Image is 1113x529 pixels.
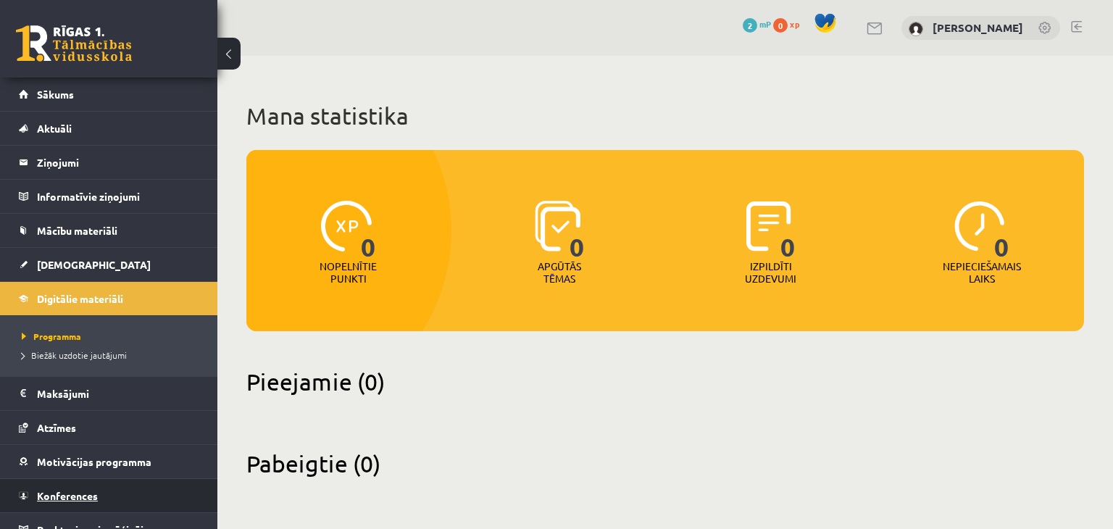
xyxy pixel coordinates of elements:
[19,445,199,478] a: Motivācijas programma
[773,18,788,33] span: 0
[780,201,796,260] span: 0
[37,489,98,502] span: Konferences
[19,282,199,315] a: Digitālie materiāli
[22,349,127,361] span: Biežāk uzdotie jautājumi
[37,180,199,213] legend: Informatīvie ziņojumi
[933,20,1023,35] a: [PERSON_NAME]
[320,260,377,285] p: Nopelnītie punkti
[535,201,580,251] img: icon-learned-topics-4a711ccc23c960034f471b6e78daf4a3bad4a20eaf4de84257b87e66633f6470.svg
[943,260,1021,285] p: Nepieciešamais laiks
[570,201,585,260] span: 0
[909,22,923,36] img: Angelisa Kuzņecova
[37,88,74,101] span: Sākums
[759,18,771,30] span: mP
[746,201,791,251] img: icon-completed-tasks-ad58ae20a441b2904462921112bc710f1caf180af7a3daa7317a5a94f2d26646.svg
[19,78,199,111] a: Sākums
[19,180,199,213] a: Informatīvie ziņojumi
[19,411,199,444] a: Atzīmes
[19,112,199,145] a: Aktuāli
[954,201,1005,251] img: icon-clock-7be60019b62300814b6bd22b8e044499b485619524d84068768e800edab66f18.svg
[37,258,151,271] span: [DEMOGRAPHIC_DATA]
[246,101,1084,130] h1: Mana statistika
[37,377,199,410] legend: Maksājumi
[19,248,199,281] a: [DEMOGRAPHIC_DATA]
[37,122,72,135] span: Aktuāli
[361,201,376,260] span: 0
[22,330,81,342] span: Programma
[994,201,1009,260] span: 0
[19,214,199,247] a: Mācību materiāli
[790,18,799,30] span: xp
[37,455,151,468] span: Motivācijas programma
[321,201,372,251] img: icon-xp-0682a9bc20223a9ccc6f5883a126b849a74cddfe5390d2b41b4391c66f2066e7.svg
[37,292,123,305] span: Digitālie materiāli
[19,146,199,179] a: Ziņojumi
[19,377,199,410] a: Maksājumi
[37,421,76,434] span: Atzīmes
[16,25,132,62] a: Rīgas 1. Tālmācības vidusskola
[22,330,203,343] a: Programma
[37,146,199,179] legend: Ziņojumi
[246,449,1084,478] h2: Pabeigtie (0)
[531,260,588,285] p: Apgūtās tēmas
[246,367,1084,396] h2: Pieejamie (0)
[22,349,203,362] a: Biežāk uzdotie jautājumi
[743,260,799,285] p: Izpildīti uzdevumi
[773,18,806,30] a: 0 xp
[37,224,117,237] span: Mācību materiāli
[19,479,199,512] a: Konferences
[743,18,757,33] span: 2
[743,18,771,30] a: 2 mP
